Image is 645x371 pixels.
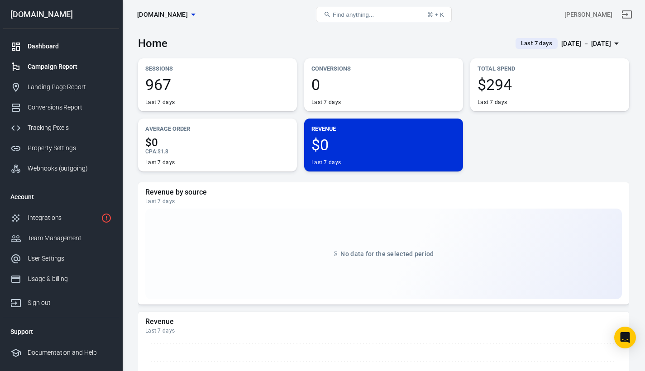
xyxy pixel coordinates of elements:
[3,57,119,77] a: Campaign Report
[316,7,452,22] button: Find anything...⌘ + K
[138,37,167,50] h3: Home
[614,327,636,348] div: Open Intercom Messenger
[28,123,112,133] div: Tracking Pixels
[28,298,112,308] div: Sign out
[145,198,622,205] div: Last 7 days
[145,148,158,155] span: CPA :
[311,77,456,92] span: 0
[3,158,119,179] a: Webhooks (outgoing)
[28,213,97,223] div: Integrations
[28,254,112,263] div: User Settings
[145,77,290,92] span: 967
[145,64,290,73] p: Sessions
[28,103,112,112] div: Conversions Report
[3,10,119,19] div: [DOMAIN_NAME]
[311,124,456,133] p: Revenue
[158,148,168,155] span: $1.8
[478,64,622,73] p: Total Spend
[340,250,434,257] span: No data for the selected period
[101,213,112,224] svg: 1 networks not verified yet
[427,11,444,18] div: ⌘ + K
[508,36,629,51] button: Last 7 days[DATE] － [DATE]
[134,6,199,23] button: [DOMAIN_NAME]
[3,321,119,342] li: Support
[28,143,112,153] div: Property Settings
[3,186,119,208] li: Account
[3,289,119,313] a: Sign out
[145,188,622,197] h5: Revenue by source
[145,99,175,106] div: Last 7 days
[311,99,341,106] div: Last 7 days
[3,208,119,228] a: Integrations
[28,348,112,357] div: Documentation and Help
[137,9,188,20] span: worldwidehealthytip.com
[3,269,119,289] a: Usage & billing
[564,10,612,19] div: Account id: GXqx2G2u
[3,36,119,57] a: Dashboard
[145,327,622,334] div: Last 7 days
[3,118,119,138] a: Tracking Pixels
[478,99,507,106] div: Last 7 days
[28,164,112,173] div: Webhooks (outgoing)
[28,233,112,243] div: Team Management
[561,38,611,49] div: [DATE] － [DATE]
[3,228,119,248] a: Team Management
[3,97,119,118] a: Conversions Report
[28,274,112,284] div: Usage & billing
[28,82,112,92] div: Landing Page Report
[28,42,112,51] div: Dashboard
[3,77,119,97] a: Landing Page Report
[311,64,456,73] p: Conversions
[478,77,622,92] span: $294
[333,11,374,18] span: Find anything...
[145,124,290,133] p: Average Order
[616,4,638,25] a: Sign out
[517,39,556,48] span: Last 7 days
[3,138,119,158] a: Property Settings
[28,62,112,71] div: Campaign Report
[311,137,456,152] span: $0
[145,317,622,326] h5: Revenue
[3,248,119,269] a: User Settings
[145,137,290,148] span: $0
[145,159,175,166] div: Last 7 days
[311,159,341,166] div: Last 7 days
